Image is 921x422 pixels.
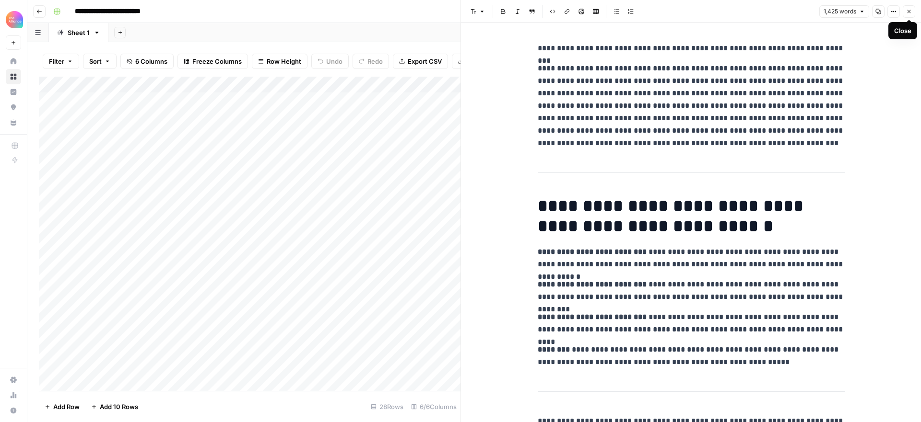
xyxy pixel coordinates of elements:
[6,388,21,403] a: Usage
[39,399,85,414] button: Add Row
[819,5,869,18] button: 1,425 words
[49,23,108,42] a: Sheet 1
[6,11,23,28] img: Alliance Logo
[6,54,21,69] a: Home
[6,69,21,84] a: Browse
[407,399,460,414] div: 6/6 Columns
[6,84,21,100] a: Insights
[43,54,79,69] button: Filter
[177,54,248,69] button: Freeze Columns
[89,57,102,66] span: Sort
[192,57,242,66] span: Freeze Columns
[252,54,307,69] button: Row Height
[135,57,167,66] span: 6 Columns
[68,28,90,37] div: Sheet 1
[6,372,21,388] a: Settings
[367,57,383,66] span: Redo
[49,57,64,66] span: Filter
[824,7,856,16] span: 1,425 words
[6,100,21,115] a: Opportunities
[267,57,301,66] span: Row Height
[311,54,349,69] button: Undo
[6,403,21,418] button: Help + Support
[367,399,407,414] div: 28 Rows
[85,399,144,414] button: Add 10 Rows
[6,8,21,32] button: Workspace: Alliance
[83,54,117,69] button: Sort
[326,57,342,66] span: Undo
[120,54,174,69] button: 6 Columns
[353,54,389,69] button: Redo
[408,57,442,66] span: Export CSV
[6,115,21,130] a: Your Data
[393,54,448,69] button: Export CSV
[53,402,80,411] span: Add Row
[100,402,138,411] span: Add 10 Rows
